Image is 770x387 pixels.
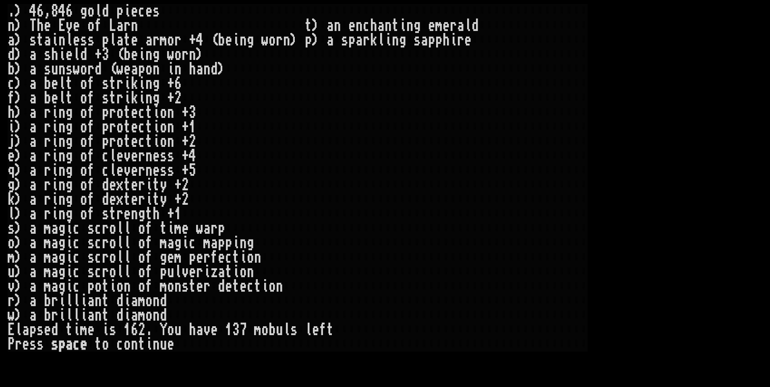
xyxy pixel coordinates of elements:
[73,19,80,33] div: e
[269,33,276,47] div: o
[8,134,15,149] div: j
[29,33,37,47] div: s
[116,105,124,120] div: o
[305,19,312,33] div: t
[167,163,174,178] div: s
[8,4,15,19] div: .
[8,47,15,62] div: d
[145,76,153,91] div: n
[131,91,138,105] div: k
[66,62,73,76] div: s
[174,47,182,62] div: o
[8,105,15,120] div: h
[58,4,66,19] div: 4
[182,120,189,134] div: +
[334,19,341,33] div: n
[153,163,160,178] div: e
[167,62,174,76] div: i
[348,33,356,47] div: p
[80,62,87,76] div: o
[66,19,73,33] div: y
[51,76,58,91] div: e
[44,91,51,105] div: b
[399,19,406,33] div: i
[160,120,167,134] div: o
[189,120,196,134] div: 1
[102,91,109,105] div: s
[87,105,95,120] div: f
[131,120,138,134] div: e
[377,19,385,33] div: a
[66,76,73,91] div: t
[15,33,22,47] div: )
[15,120,22,134] div: )
[428,19,435,33] div: e
[153,91,160,105] div: g
[29,47,37,62] div: a
[421,33,428,47] div: a
[95,47,102,62] div: +
[370,19,377,33] div: h
[145,33,153,47] div: a
[29,4,37,19] div: 4
[167,105,174,120] div: n
[203,62,211,76] div: n
[124,4,131,19] div: i
[406,19,414,33] div: n
[8,62,15,76] div: b
[73,33,80,47] div: e
[189,47,196,62] div: n
[80,47,87,62] div: d
[138,120,145,134] div: c
[87,62,95,76] div: r
[356,19,363,33] div: n
[385,19,392,33] div: n
[290,33,298,47] div: )
[124,19,131,33] div: r
[80,149,87,163] div: o
[131,134,138,149] div: e
[182,47,189,62] div: r
[196,33,203,47] div: 4
[138,163,145,178] div: r
[138,149,145,163] div: r
[138,91,145,105] div: i
[153,4,160,19] div: s
[443,19,450,33] div: e
[283,33,290,47] div: n
[218,33,225,47] div: b
[312,19,319,33] div: )
[8,91,15,105] div: f
[196,47,203,62] div: )
[189,149,196,163] div: 4
[51,33,58,47] div: i
[392,33,399,47] div: n
[58,47,66,62] div: i
[87,149,95,163] div: f
[44,120,51,134] div: r
[87,33,95,47] div: s
[44,4,51,19] div: ,
[457,33,464,47] div: r
[196,62,203,76] div: a
[160,163,167,178] div: s
[153,105,160,120] div: i
[116,4,124,19] div: p
[58,19,66,33] div: E
[182,149,189,163] div: +
[138,76,145,91] div: i
[109,134,116,149] div: r
[37,19,44,33] div: h
[153,76,160,91] div: g
[102,149,109,163] div: c
[153,47,160,62] div: g
[116,76,124,91] div: r
[80,76,87,91] div: o
[385,33,392,47] div: i
[109,105,116,120] div: r
[189,134,196,149] div: 2
[116,91,124,105] div: r
[51,47,58,62] div: h
[15,149,22,163] div: )
[247,33,254,47] div: g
